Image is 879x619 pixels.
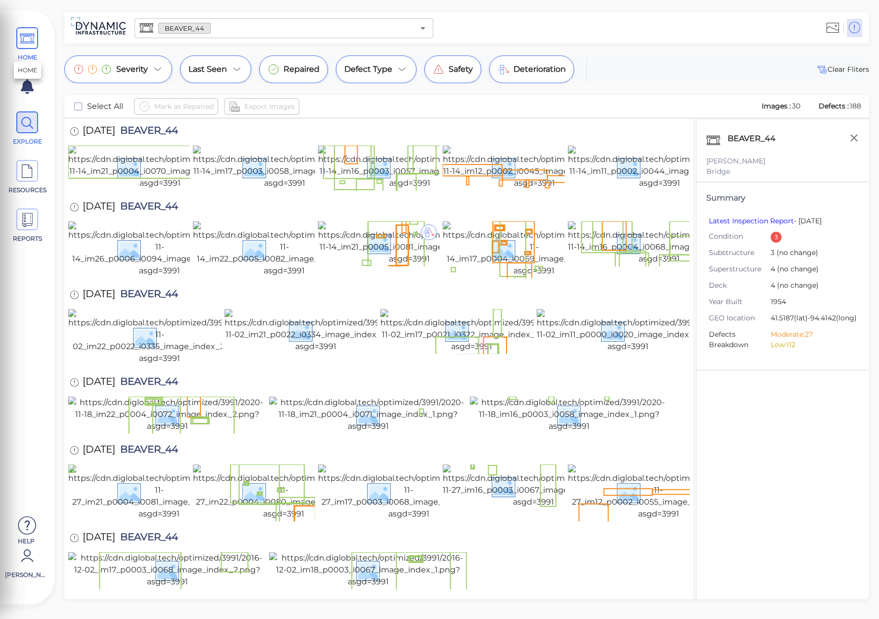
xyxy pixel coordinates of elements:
span: Help [5,537,47,545]
span: Severity [116,63,148,75]
span: BEAVER_44 [115,125,178,139]
span: REPORTS [6,234,48,243]
span: Defects : [818,102,850,110]
span: Deterioration [513,63,566,75]
span: Clear Fliters [816,63,869,75]
img: https://cdn.diglobal.tech/optimized/3991/2024-11-14_im12_p0002_i0045_image_index_2.png?asgd=3991 [443,146,626,189]
span: Safety [449,63,473,75]
span: 1954 [771,297,852,308]
img: https://cdn.diglobal.tech/optimized/3991/2022-11-02_im22_p0022_i0335_image_index_2.png?asgd=3991 [68,309,251,364]
span: RESOURCES [6,186,48,195]
span: Deck [709,280,771,291]
span: Substructure [709,248,771,258]
span: [DATE] [83,289,115,302]
img: https://cdn.diglobal.tech/optimized/3991/2024-11-14_im21_p0004_i0070_image_index_1.png?asgd=3991 [68,146,252,189]
span: (no change) [775,281,819,290]
span: (no change) [775,248,818,257]
button: Open [416,21,430,35]
span: BEAVER_44 [115,444,178,458]
img: https://cdn.diglobal.tech/optimized/3991/2020-11-18_im22_p0004_i0072_image_index_2.png?asgd=3991 [68,397,266,432]
span: - [DATE] [709,216,822,225]
span: Defects Breakdown [709,329,771,350]
div: Bridge [706,166,859,177]
span: 3 [771,248,852,259]
img: https://cdn.diglobal.tech/optimized/3991/2023-11-14_im16_p0004_i0068_image_index_1.png?asgd=3991 [568,221,750,265]
span: 188 [850,102,861,110]
span: [DATE] [83,125,115,139]
span: [DATE] [83,201,115,214]
img: https://cdn.diglobal.tech/optimized/3991/2018-11-27_im21_p0004_i0081_image_index_2.png?asgd=3991 [68,464,250,520]
span: BEAVER_44 [115,201,178,214]
img: https://cdn.diglobal.tech/optimized/3991/2018-11-27_im17_p0003_i0068_image_index_2.png?asgd=3991 [318,464,500,520]
span: Last Seen [188,63,227,75]
img: https://cdn.diglobal.tech/optimized/3991/2022-11-02_im17_p0021_i0322_image_index_2.png?asgd=3991 [380,309,563,353]
img: https://cdn.diglobal.tech/optimized/3991/2024-11-14_im11_p0002_i0044_image_index_1.png?asgd=3991 [568,146,751,189]
span: BEAVER_44 [115,532,178,545]
span: HOME [6,53,48,62]
img: https://cdn.diglobal.tech/optimized/3991/2016-12-02_im17_p0003_i0068_image_index_2.png?asgd=3991 [68,552,266,588]
div: Summary [706,192,859,204]
span: BEAVER_44 [115,376,178,390]
img: https://cdn.diglobal.tech/optimized/3991/2022-11-02_im21_p0022_i0334_image_index_1.png?asgd=3991 [225,309,407,353]
img: https://cdn.diglobal.tech/optimized/3991/2018-11-27_im22_p0004_i0080_image_index_1.png?asgd=3991 [193,464,374,520]
img: https://cdn.diglobal.tech/optimized/3991/2023-11-14_im21_p0005_i0081_image_index_1.png?asgd=3991 [318,221,501,265]
img: https://cdn.diglobal.tech/optimized/3991/2016-12-02_im18_p0003_i0067_image_index_1.png?asgd=3991 [269,552,467,588]
img: https://cdn.diglobal.tech/optimized/3991/2024-11-14_im16_p0003_i0057_image_index_1.png?asgd=3991 [318,146,502,189]
img: https://cdn.diglobal.tech/optimized/3991/2023-11-14_im17_p0004_i0069_image_index_2.png?asgd=3991 [443,221,625,277]
span: Repaired [283,63,320,75]
div: BEAVER_44 [725,130,788,151]
span: (no change) [775,264,819,273]
span: BEAVER_44 [115,289,178,302]
span: GEO location [709,313,771,323]
span: BEAVER_44 [159,24,210,33]
span: Select All [87,101,123,112]
span: Images : [761,102,792,110]
span: Condition [709,231,771,242]
iframe: Chat [837,574,872,612]
span: Superstructure [709,264,771,274]
img: https://cdn.diglobal.tech/optimized/3991/2018-11-27_im16_p0003_i0067_image_index_1.png?asgd=3991 [443,464,624,508]
a: Latest Inspection Report [709,216,794,225]
span: Mark as Repaired [154,101,214,112]
span: 4 [771,280,852,292]
span: EXPLORE [6,137,48,146]
span: 30 [792,102,800,110]
div: [PERSON_NAME] [706,156,859,166]
li: Moderate: 27 [771,329,852,340]
span: 4 [771,264,852,275]
span: [PERSON_NAME] [5,570,47,579]
img: https://cdn.diglobal.tech/optimized/3991/2023-11-14_im22_p0005_i0082_image_index_2.png?asgd=3991 [193,221,375,277]
img: https://cdn.diglobal.tech/optimized/3991/2018-11-27_im12_p0002_i0055_image_index_2.png?asgd=3991 [568,464,749,520]
img: https://cdn.diglobal.tech/optimized/3991/2020-11-18_im21_p0004_i0071_image_index_1.png?asgd=3991 [269,397,467,432]
span: Defect Type [344,63,392,75]
span: [DATE] [83,376,115,390]
img: https://cdn.diglobal.tech/optimized/3991/2023-11-14_im26_p0006_i0094_image_index_1.png?asgd=3991 [68,221,251,277]
img: https://cdn.diglobal.tech/optimized/3991/2024-11-14_im17_p0003_i0058_image_index_2.png?asgd=3991 [193,146,376,189]
img: https://cdn.diglobal.tech/optimized/3991/2020-11-18_im16_p0003_i0058_image_index_1.png?asgd=3991 [470,397,668,432]
span: Export Images [244,101,295,112]
span: 41.5187 (lat) -94.4142 (long) [771,313,857,324]
li: Low: 112 [771,340,852,350]
img: https://cdn.diglobal.tech/optimized/3991/2022-11-02_im11_p0000_i0020_image_index_1.png?asgd=3991 [537,309,719,353]
div: 3 [771,232,782,243]
span: Year Built [709,297,771,307]
span: [DATE] [83,444,115,458]
span: [DATE] [83,532,115,545]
